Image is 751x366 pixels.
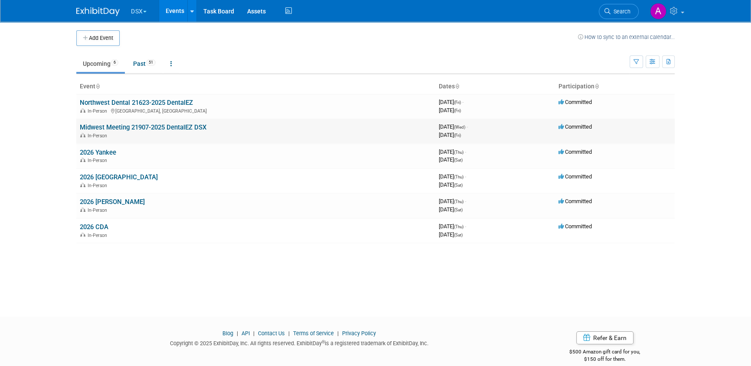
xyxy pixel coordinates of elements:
a: Contact Us [258,330,285,337]
sup: ® [322,340,325,344]
img: In-Person Event [80,133,85,137]
span: 51 [146,59,156,66]
span: In-Person [88,158,110,163]
img: In-Person Event [80,158,85,162]
span: In-Person [88,233,110,238]
a: Midwest Meeting 21907-2025 DentalEZ DSX [80,123,206,131]
span: [DATE] [439,173,466,180]
span: Committed [558,123,592,130]
span: (Sat) [454,207,463,212]
span: [DATE] [439,132,461,138]
span: - [467,123,468,130]
img: In-Person Event [80,207,85,212]
span: Committed [558,99,592,105]
a: 2026 [PERSON_NAME] [80,198,145,206]
img: In-Person Event [80,183,85,187]
span: (Fri) [454,100,461,105]
a: Blog [222,330,233,337]
a: Refer & Earn [576,331,633,344]
span: (Fri) [454,108,461,113]
span: (Thu) [454,175,464,179]
span: Committed [558,149,592,155]
span: [DATE] [439,107,461,113]
span: Committed [558,173,592,180]
img: Art Stewart [650,3,666,19]
th: Participation [555,79,675,94]
button: Add Event [76,30,120,46]
span: 6 [111,59,118,66]
th: Dates [435,79,555,94]
span: Committed [558,198,592,204]
a: Sort by Start Date [455,83,459,90]
a: 2026 CDA [80,223,108,231]
a: Upcoming6 [76,55,125,72]
span: Committed [558,223,592,230]
span: | [251,330,257,337]
span: [DATE] [439,198,466,204]
img: In-Person Event [80,233,85,237]
span: - [462,99,464,105]
span: [DATE] [439,223,466,230]
span: [DATE] [439,156,463,163]
a: How to sync to an external calendar... [578,34,675,40]
span: In-Person [88,108,110,114]
span: In-Person [88,133,110,139]
span: [DATE] [439,231,463,238]
span: | [335,330,341,337]
span: | [235,330,240,337]
span: (Sat) [454,158,463,162]
span: (Sat) [454,233,463,237]
span: In-Person [88,207,110,213]
a: Privacy Policy [342,330,376,337]
a: 2026 [GEOGRAPHIC_DATA] [80,173,158,181]
a: Terms of Service [293,330,334,337]
a: Search [599,4,639,19]
span: - [465,149,466,155]
a: Northwest Dental 21623-2025 DentalEZ [80,99,193,107]
span: (Thu) [454,150,464,155]
span: (Fri) [454,133,461,138]
a: Sort by Participation Type [594,83,599,90]
span: - [465,198,466,204]
a: Sort by Event Name [95,83,100,90]
span: [DATE] [439,149,466,155]
span: [DATE] [439,123,468,130]
span: (Sat) [454,183,463,188]
th: Event [76,79,435,94]
div: $150 off for them. [535,356,675,363]
a: Past51 [127,55,162,72]
span: [DATE] [439,181,463,188]
span: [DATE] [439,99,464,105]
span: (Wed) [454,125,465,130]
img: ExhibitDay [76,7,120,16]
span: Search [611,8,630,15]
span: - [465,223,466,230]
div: Copyright © 2025 ExhibitDay, Inc. All rights reserved. ExhibitDay is a registered trademark of Ex... [76,337,522,347]
a: 2026 Yankee [80,149,116,156]
span: [DATE] [439,206,463,213]
span: (Thu) [454,224,464,229]
span: In-Person [88,183,110,188]
div: [GEOGRAPHIC_DATA], [GEOGRAPHIC_DATA] [80,107,432,114]
span: | [286,330,292,337]
div: $500 Amazon gift card for you, [535,343,675,363]
span: - [465,173,466,180]
span: (Thu) [454,199,464,204]
a: API [242,330,250,337]
img: In-Person Event [80,108,85,113]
